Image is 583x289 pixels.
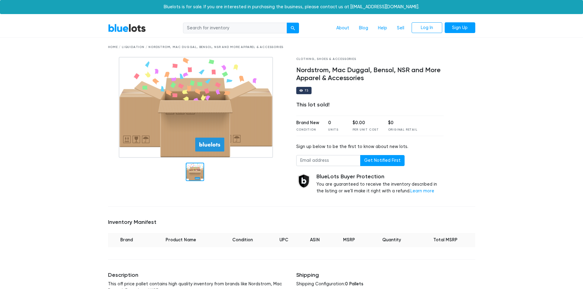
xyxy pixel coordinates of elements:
[299,233,331,247] th: ASIN
[367,233,416,247] th: Quantity
[108,272,287,279] h5: Description
[412,22,442,33] a: Log In
[416,233,475,247] th: Total MSRP
[373,22,392,34] a: Help
[331,233,367,247] th: MSRP
[392,22,409,34] a: Sell
[145,233,216,247] th: Product Name
[410,188,434,194] a: Learn more
[360,155,405,166] button: Get Notified First
[269,233,299,247] th: UPC
[316,173,444,195] div: You are guaranteed to receive the inventory described in the listing or we'll make it right with ...
[328,128,343,132] div: Units
[296,173,312,189] img: buyer_protection_shield-3b65640a83011c7d3ede35a8e5a80bfdfaa6a97447f0071c1475b91a4b0b3d01.png
[296,102,444,108] div: This lot sold!
[331,22,354,34] a: About
[108,219,475,226] h5: Inventory Manifest
[353,128,379,132] div: Per Unit Cost
[296,272,475,279] h5: Shipping
[119,57,273,158] img: box_graphic.png
[108,233,145,247] th: Brand
[296,143,444,150] div: Sign up below to be the first to know about new lots.
[108,24,146,32] a: BlueLots
[353,120,379,126] div: $0.00
[296,66,444,82] h4: Nordstrom, Mac Duggal, Bensol, NSR and More Apparel & Accessories
[296,281,475,287] p: Shipping Configuration:
[354,22,373,34] a: Blog
[108,45,475,50] div: Home / Liquidation / Nordstrom, Mac Duggal, Bensol, NSR and More Apparel & Accessories
[388,128,417,132] div: Original Retail
[316,173,444,180] h5: BlueLots Buyer Protection
[296,155,361,166] input: Email address
[328,120,343,126] div: 0
[388,120,417,126] div: $0
[183,23,287,34] input: Search for inventory
[296,120,319,126] div: Brand New
[445,22,475,33] a: Sign Up
[296,57,444,61] div: Clothing, Shoes & Accessories
[345,281,363,287] span: 0 Pallets
[216,233,269,247] th: Condition
[305,89,309,92] div: 73
[296,128,319,132] div: Condition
